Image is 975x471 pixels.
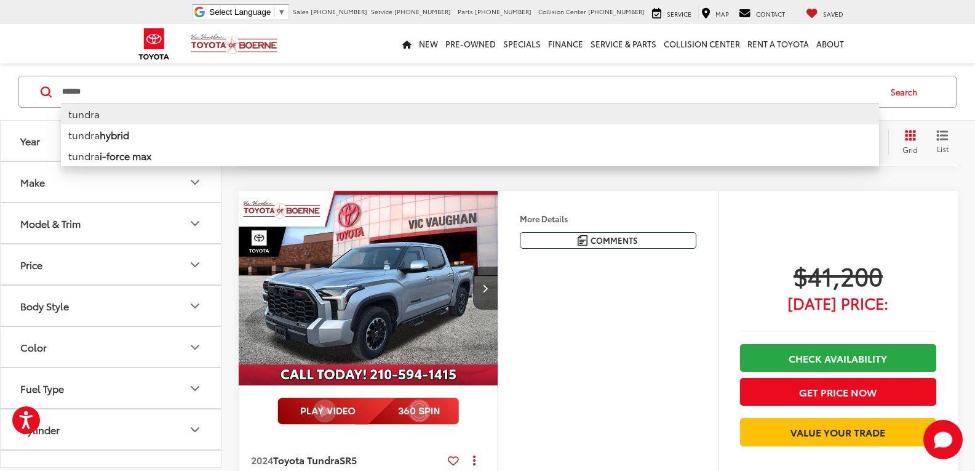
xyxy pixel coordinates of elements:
[188,422,202,437] div: Cylinder
[61,145,879,166] li: tundra
[238,191,499,385] a: 2024 Toyota Tundra SR52024 Toyota Tundra SR52024 Toyota Tundra SR52024 Toyota Tundra SR5
[649,7,694,19] a: Service
[923,420,963,459] svg: Start Chat
[740,297,936,309] span: [DATE] Price:
[1,409,222,449] button: CylinderCylinder
[100,148,151,163] b: i-force max
[473,267,498,310] button: Next image
[520,232,696,249] button: Comments
[340,453,357,467] span: SR5
[1,203,222,243] button: Model & TrimModel & Trim
[538,7,586,16] span: Collision Center
[100,127,129,142] b: hybrid
[415,24,442,63] a: New
[927,129,958,154] button: List View
[371,7,392,16] span: Service
[936,143,949,153] span: List
[823,9,843,18] span: Saved
[20,382,64,394] div: Fuel Type
[1,244,222,284] button: PricePrice
[740,378,936,406] button: Get Price Now
[923,420,963,459] button: Toggle Chat Window
[458,7,473,16] span: Parts
[238,191,499,385] div: 2024 Toyota Tundra SR5 0
[473,455,476,465] span: dropdown dots
[273,453,340,467] span: Toyota Tundra
[277,398,459,425] img: full motion video
[399,24,415,63] a: Home
[744,24,813,63] a: Rent a Toyota
[20,300,69,312] div: Body Style
[61,103,879,124] li: tundra
[188,175,202,190] div: Make
[188,216,202,231] div: Model & Trim
[131,24,177,64] img: Toyota
[660,24,744,63] a: Collision Center
[591,235,638,246] span: Comments
[736,7,788,19] a: Contact
[188,257,202,272] div: Price
[544,24,587,63] a: Finance
[20,135,40,147] div: Year
[520,214,696,223] h4: More Details
[20,259,42,270] div: Price
[740,260,936,291] span: $41,200
[20,176,45,188] div: Make
[61,124,879,145] li: tundra
[740,418,936,446] a: Value Your Trade
[20,424,60,435] div: Cylinder
[902,143,918,154] span: Grid
[251,453,443,467] a: 2024Toyota TundraSR5
[209,7,271,17] span: Select Language
[803,7,846,19] a: My Saved Vehicles
[715,9,729,18] span: Map
[698,7,732,19] a: Map
[277,7,285,17] span: ▼
[188,340,202,355] div: Color
[188,381,202,396] div: Fuel Type
[238,191,499,387] img: 2024 Toyota Tundra SR5
[1,286,222,326] button: Body StyleBody Style
[740,344,936,372] a: Check Availability
[587,24,660,63] a: Service & Parts: Opens in a new tab
[475,7,531,16] span: [PHONE_NUMBER]
[588,7,645,16] span: [PHONE_NUMBER]
[879,76,935,107] button: Search
[813,24,848,63] a: About
[293,7,309,16] span: Sales
[394,7,451,16] span: [PHONE_NUMBER]
[1,162,222,202] button: MakeMake
[499,24,544,63] a: Specials
[188,299,202,313] div: Body Style
[756,9,785,18] span: Contact
[20,341,47,353] div: Color
[1,368,222,408] button: Fuel TypeFuel Type
[888,129,927,154] button: Grid View
[578,235,587,246] img: Comments
[667,9,691,18] span: Service
[251,453,273,467] span: 2024
[20,217,81,229] div: Model & Trim
[464,449,485,471] button: Actions
[209,7,285,17] a: Select Language​
[311,7,367,16] span: [PHONE_NUMBER]
[190,33,278,55] img: Vic Vaughan Toyota of Boerne
[1,121,222,161] button: YearYear
[61,77,879,107] input: Search by Make, Model, or Keyword
[442,24,499,63] a: Pre-Owned
[1,327,222,367] button: ColorColor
